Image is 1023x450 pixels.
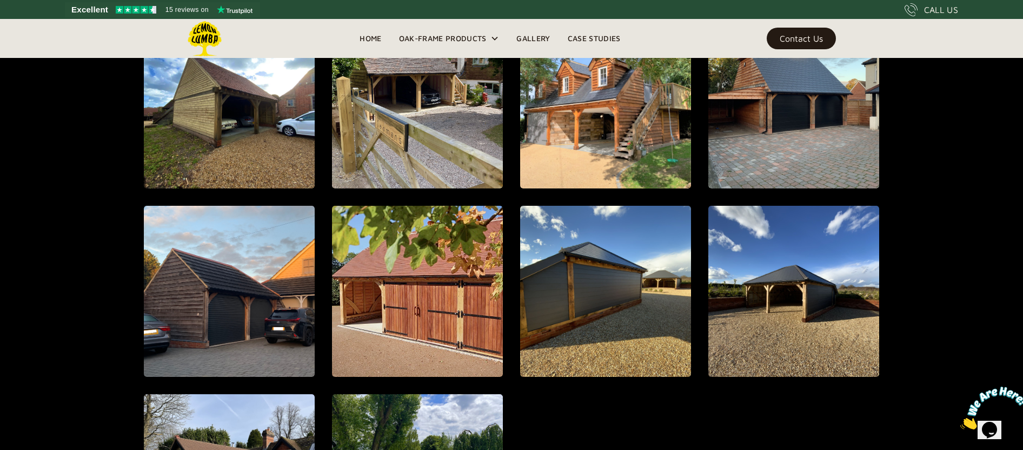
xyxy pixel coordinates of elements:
[767,28,836,49] a: Contact Us
[4,4,71,47] img: Chat attention grabber
[520,17,691,188] a: open lightbox
[332,17,503,188] a: open lightbox
[780,35,823,42] div: Contact Us
[351,30,390,47] a: Home
[508,30,559,47] a: Gallery
[956,382,1023,434] iframe: chat widget
[924,3,958,16] div: CALL US
[708,206,879,377] a: open lightbox
[559,30,629,47] a: Case Studies
[332,206,503,377] a: open lightbox
[144,206,315,377] a: open lightbox
[116,6,156,14] img: Trustpilot 4.5 stars
[905,3,958,16] a: CALL US
[71,3,108,16] span: Excellent
[144,17,315,188] a: open lightbox
[399,32,487,45] div: Oak-Frame Products
[708,17,879,188] a: open lightbox
[65,2,260,17] a: See Lemon Lumba reviews on Trustpilot
[390,19,508,58] div: Oak-Frame Products
[217,5,253,14] img: Trustpilot logo
[165,3,209,16] span: 15 reviews on
[520,206,691,377] a: open lightbox
[4,4,9,14] span: 1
